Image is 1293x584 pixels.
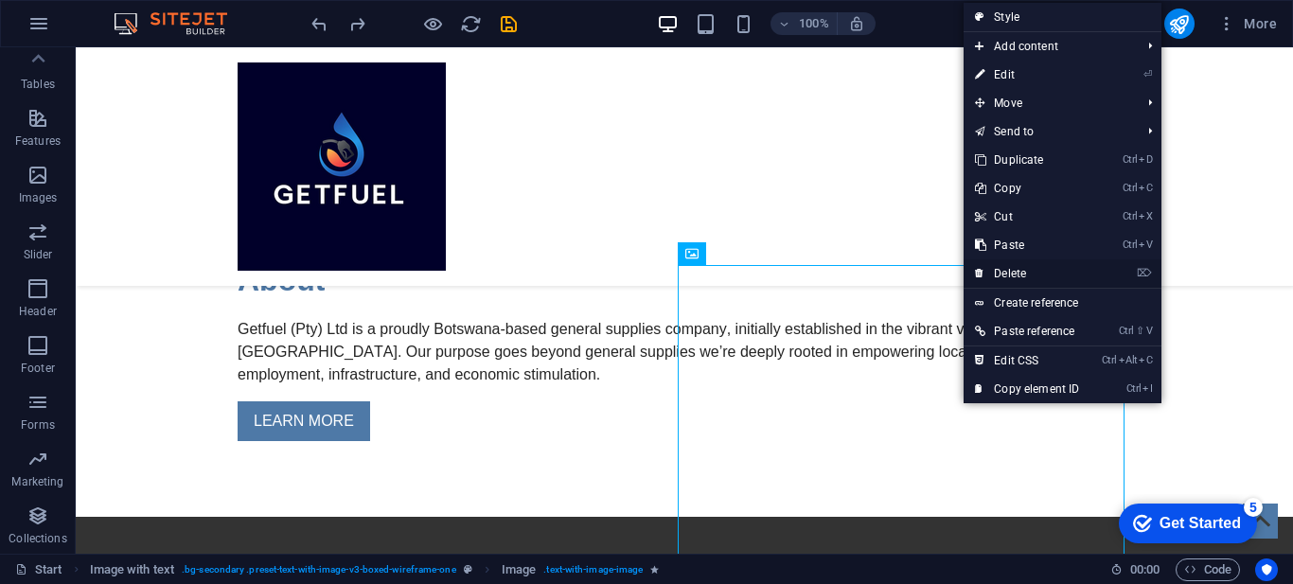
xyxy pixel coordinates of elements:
i: Undo: Add element (Ctrl+Z) [309,13,330,35]
p: Collections [9,531,66,546]
i: Alt [1119,354,1138,366]
button: Click here to leave preview mode and continue editing [421,12,444,35]
a: CtrlVPaste [964,231,1090,259]
i: Element contains an animation [650,564,659,575]
i: Reload page [460,13,482,35]
button: Code [1176,558,1240,581]
a: Click to cancel selection. Double-click to open Pages [15,558,62,581]
div: Get Started [56,21,137,38]
i: Ctrl [1123,153,1138,166]
i: Ctrl [1126,382,1142,395]
i: ⌦ [1137,267,1152,279]
p: Header [19,304,57,319]
a: CtrlAltCEdit CSS [964,346,1090,375]
div: Get Started 5 items remaining, 0% complete [15,9,153,49]
a: CtrlCCopy [964,174,1090,203]
h6: 100% [799,12,829,35]
img: Editor Logo [109,12,251,35]
i: X [1139,210,1152,222]
i: V [1146,325,1152,337]
p: Marketing [11,474,63,489]
i: Ctrl [1123,182,1138,194]
button: 100% [770,12,838,35]
span: Click to select. Double-click to edit [502,558,536,581]
span: Add content [964,32,1133,61]
span: Click to select. Double-click to edit [90,558,174,581]
button: Usercentrics [1255,558,1278,581]
span: More [1217,14,1277,33]
p: Slider [24,247,53,262]
i: On resize automatically adjust zoom level to fit chosen device. [848,15,865,32]
i: ⏎ [1143,68,1152,80]
h6: Session time [1110,558,1160,581]
i: Ctrl [1102,354,1117,366]
p: Features [15,133,61,149]
nav: breadcrumb [90,558,660,581]
span: Move [964,89,1133,117]
a: CtrlXCut [964,203,1090,231]
button: publish [1164,9,1195,39]
a: Create reference [964,289,1161,317]
i: Ctrl [1123,239,1138,251]
i: V [1139,239,1152,251]
span: : [1143,562,1146,576]
i: Ctrl [1119,325,1134,337]
p: Images [19,190,58,205]
i: I [1142,382,1152,395]
button: undo [308,12,330,35]
p: Tables [21,77,55,92]
span: Code [1184,558,1231,581]
i: D [1139,153,1152,166]
a: CtrlICopy element ID [964,375,1090,403]
i: Publish [1168,13,1190,35]
i: Save (Ctrl+S) [498,13,520,35]
a: Send to [964,117,1133,146]
span: . bg-secondary .preset-text-with-image-v3-boxed-wireframe-one [182,558,456,581]
a: Ctrl⇧VPaste reference [964,317,1090,345]
span: 00 00 [1130,558,1160,581]
p: Footer [21,361,55,376]
i: This element is a customizable preset [464,564,472,575]
i: C [1139,354,1152,366]
a: Style [964,3,1161,31]
i: ⇧ [1136,325,1144,337]
a: ⏎Edit [964,61,1090,89]
i: C [1139,182,1152,194]
i: Ctrl [1123,210,1138,222]
button: More [1210,9,1284,39]
a: CtrlDDuplicate [964,146,1090,174]
span: . text-with-image-image [543,558,643,581]
div: 5 [140,4,159,23]
button: save [497,12,520,35]
p: Forms [21,417,55,433]
a: ⌦Delete [964,259,1090,288]
i: Redo: Move elements (Ctrl+Y, ⌘+Y) [346,13,368,35]
button: redo [345,12,368,35]
button: reload [459,12,482,35]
